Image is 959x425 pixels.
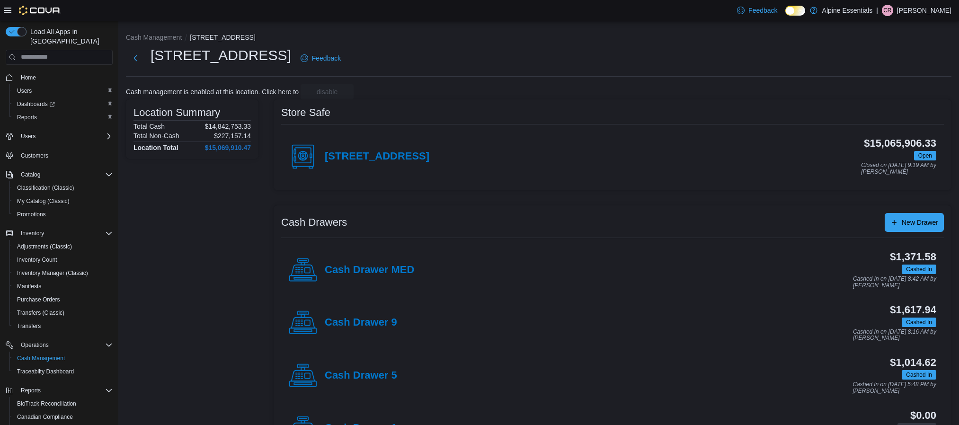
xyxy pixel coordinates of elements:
[17,385,113,396] span: Reports
[902,318,936,327] span: Cashed In
[861,162,936,175] p: Closed on [DATE] 9:19 AM by [PERSON_NAME]
[17,150,52,161] a: Customers
[906,371,932,379] span: Cashed In
[910,410,936,421] h3: $0.00
[151,46,291,65] h1: [STREET_ADDRESS]
[885,213,944,232] button: New Drawer
[205,144,251,151] h4: $15,069,910.47
[13,254,61,266] a: Inventory Count
[21,387,41,394] span: Reports
[9,306,116,319] button: Transfers (Classic)
[17,114,37,121] span: Reports
[9,240,116,253] button: Adjustments (Classic)
[9,84,116,97] button: Users
[13,182,113,194] span: Classification (Classic)
[17,131,113,142] span: Users
[13,320,113,332] span: Transfers
[133,123,165,130] h6: Total Cash
[13,398,80,409] a: BioTrack Reconciliation
[906,318,932,327] span: Cashed In
[325,317,397,329] h4: Cash Drawer 9
[822,5,873,16] p: Alpine Essentials
[13,294,64,305] a: Purchase Orders
[2,338,116,352] button: Operations
[13,254,113,266] span: Inventory Count
[853,329,936,342] p: Cashed In on [DATE] 8:16 AM by [PERSON_NAME]
[17,309,64,317] span: Transfers (Classic)
[902,218,938,227] span: New Drawer
[281,107,330,118] h3: Store Safe
[17,256,57,264] span: Inventory Count
[17,283,41,290] span: Manifests
[13,366,113,377] span: Traceabilty Dashboard
[883,5,891,16] span: CR
[17,100,55,108] span: Dashboards
[13,98,59,110] a: Dashboards
[13,112,41,123] a: Reports
[17,339,53,351] button: Operations
[13,98,113,110] span: Dashboards
[21,152,48,159] span: Customers
[17,228,48,239] button: Inventory
[17,197,70,205] span: My Catalog (Classic)
[2,130,116,143] button: Users
[13,195,113,207] span: My Catalog (Classic)
[19,6,61,15] img: Cova
[17,150,113,161] span: Customers
[133,107,220,118] h3: Location Summary
[2,384,116,397] button: Reports
[9,410,116,424] button: Canadian Compliance
[733,1,781,20] a: Feedback
[13,353,69,364] a: Cash Management
[13,241,76,252] a: Adjustments (Classic)
[13,182,78,194] a: Classification (Classic)
[9,352,116,365] button: Cash Management
[9,253,116,266] button: Inventory Count
[17,368,74,375] span: Traceabilty Dashboard
[312,53,341,63] span: Feedback
[17,322,41,330] span: Transfers
[13,241,113,252] span: Adjustments (Classic)
[13,411,113,423] span: Canadian Compliance
[9,365,116,378] button: Traceabilty Dashboard
[890,357,936,368] h3: $1,014.62
[13,353,113,364] span: Cash Management
[876,5,878,16] p: |
[13,320,44,332] a: Transfers
[2,168,116,181] button: Catalog
[281,217,347,228] h3: Cash Drawers
[21,230,44,237] span: Inventory
[13,209,113,220] span: Promotions
[897,5,951,16] p: [PERSON_NAME]
[853,276,936,289] p: Cashed In on [DATE] 8:42 AM by [PERSON_NAME]
[864,138,936,149] h3: $15,065,906.33
[17,87,32,95] span: Users
[297,49,345,68] a: Feedback
[852,381,936,394] p: Cashed In on [DATE] 5:48 PM by [PERSON_NAME]
[9,111,116,124] button: Reports
[17,296,60,303] span: Purchase Orders
[2,227,116,240] button: Inventory
[27,27,113,46] span: Load All Apps in [GEOGRAPHIC_DATA]
[126,34,182,41] button: Cash Management
[13,366,78,377] a: Traceabilty Dashboard
[133,144,178,151] h4: Location Total
[13,411,77,423] a: Canadian Compliance
[918,151,932,160] span: Open
[21,74,36,81] span: Home
[13,195,73,207] a: My Catalog (Classic)
[9,195,116,208] button: My Catalog (Classic)
[205,123,251,130] p: $14,842,753.33
[9,266,116,280] button: Inventory Manager (Classic)
[17,243,72,250] span: Adjustments (Classic)
[214,132,251,140] p: $227,157.14
[126,49,145,68] button: Next
[13,267,113,279] span: Inventory Manager (Classic)
[890,251,936,263] h3: $1,371.58
[17,71,113,83] span: Home
[17,385,44,396] button: Reports
[325,370,397,382] h4: Cash Drawer 5
[13,307,68,319] a: Transfers (Classic)
[2,71,116,84] button: Home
